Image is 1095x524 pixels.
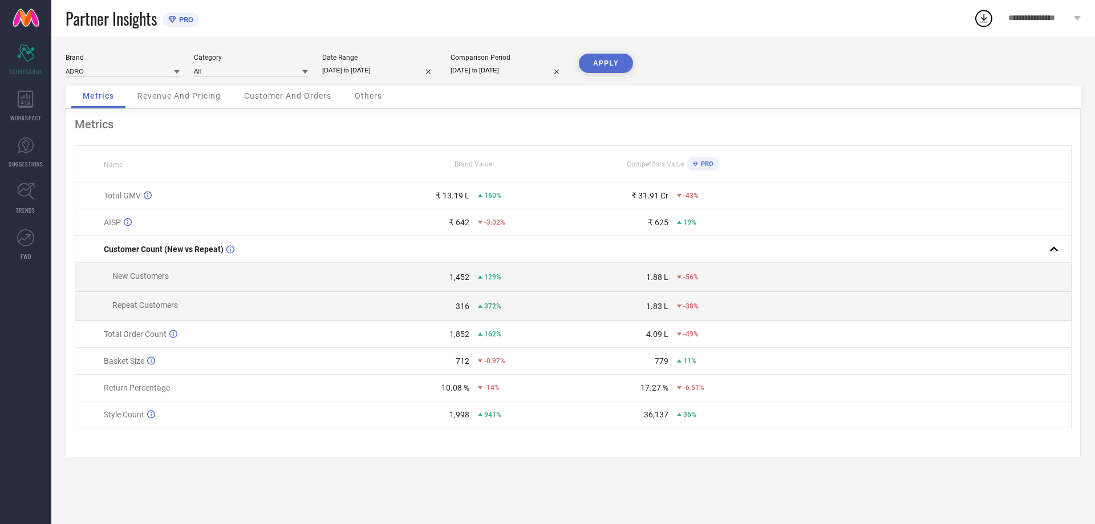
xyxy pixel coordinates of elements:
[16,206,35,214] span: TRENDS
[9,160,43,168] span: SUGGESTIONS
[104,383,170,392] span: Return Percentage
[75,117,1072,131] div: Metrics
[484,411,501,419] span: 941%
[484,330,501,338] span: 162%
[449,410,469,419] div: 1,998
[112,271,169,281] span: New Customers
[683,192,699,200] span: -43%
[484,218,505,226] span: -3.02%
[683,218,696,226] span: 19%
[579,54,633,73] button: APPLY
[104,356,144,365] span: Basket Size
[683,411,696,419] span: 36%
[176,15,193,24] span: PRO
[137,91,221,100] span: Revenue And Pricing
[484,273,501,281] span: 129%
[484,302,501,310] span: 372%
[194,54,308,62] div: Category
[449,273,469,282] div: 1,452
[631,191,668,200] div: ₹ 31.91 Cr
[683,302,699,310] span: -38%
[646,273,668,282] div: 1.88 L
[112,300,178,310] span: Repeat Customers
[683,357,696,365] span: 11%
[451,54,565,62] div: Comparison Period
[104,245,224,254] span: Customer Count (New vs Repeat)
[322,54,436,62] div: Date Range
[83,91,114,100] span: Metrics
[655,356,668,365] div: 779
[10,113,42,122] span: WORKSPACE
[484,357,505,365] span: -0.97%
[627,160,684,168] span: Competitors Value
[683,384,704,392] span: -6.51%
[322,64,436,76] input: Select date range
[244,91,331,100] span: Customer And Orders
[456,356,469,365] div: 712
[484,192,501,200] span: 160%
[436,191,469,200] div: ₹ 13.19 L
[698,160,713,168] span: PRO
[646,302,668,311] div: 1.83 L
[104,191,141,200] span: Total GMV
[456,302,469,311] div: 316
[644,410,668,419] div: 36,137
[455,160,492,168] span: Brand Value
[21,252,31,261] span: FWD
[484,384,500,392] span: -14%
[9,67,43,76] span: SCORECARDS
[441,383,469,392] div: 10.08 %
[104,161,123,169] span: Name
[683,330,699,338] span: -49%
[640,383,668,392] div: 17.27 %
[66,54,180,62] div: Brand
[104,410,144,419] span: Style Count
[355,91,382,100] span: Others
[449,330,469,339] div: 1,852
[648,218,668,227] div: ₹ 625
[646,330,668,339] div: 4.09 L
[974,8,994,29] div: Open download list
[449,218,469,227] div: ₹ 642
[104,218,121,227] span: AISP
[104,330,167,339] span: Total Order Count
[66,7,157,30] span: Partner Insights
[683,273,699,281] span: -56%
[451,64,565,76] input: Select comparison period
